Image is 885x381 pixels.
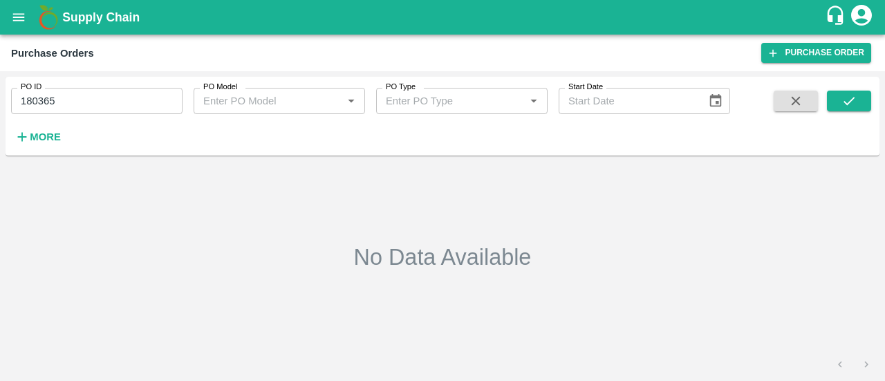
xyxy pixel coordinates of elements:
a: Purchase Order [761,43,871,63]
strong: More [30,131,61,142]
input: Enter PO ID [11,88,183,114]
div: account of current user [849,3,874,32]
button: Choose date [702,88,729,114]
div: customer-support [825,5,849,30]
input: Enter PO Type [380,92,503,110]
label: Start Date [568,82,603,93]
button: Open [525,92,543,110]
h2: No Data Available [354,243,532,271]
div: Purchase Orders [11,44,94,62]
b: Supply Chain [62,10,140,24]
nav: pagination navigation [827,353,879,375]
input: Start Date [559,88,697,114]
button: More [11,125,64,149]
a: Supply Chain [62,8,825,27]
label: PO Model [203,82,238,93]
label: PO ID [21,82,41,93]
label: PO Type [386,82,416,93]
img: logo [35,3,62,31]
button: open drawer [3,1,35,33]
button: Open [342,92,360,110]
input: Enter PO Model [198,92,320,110]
